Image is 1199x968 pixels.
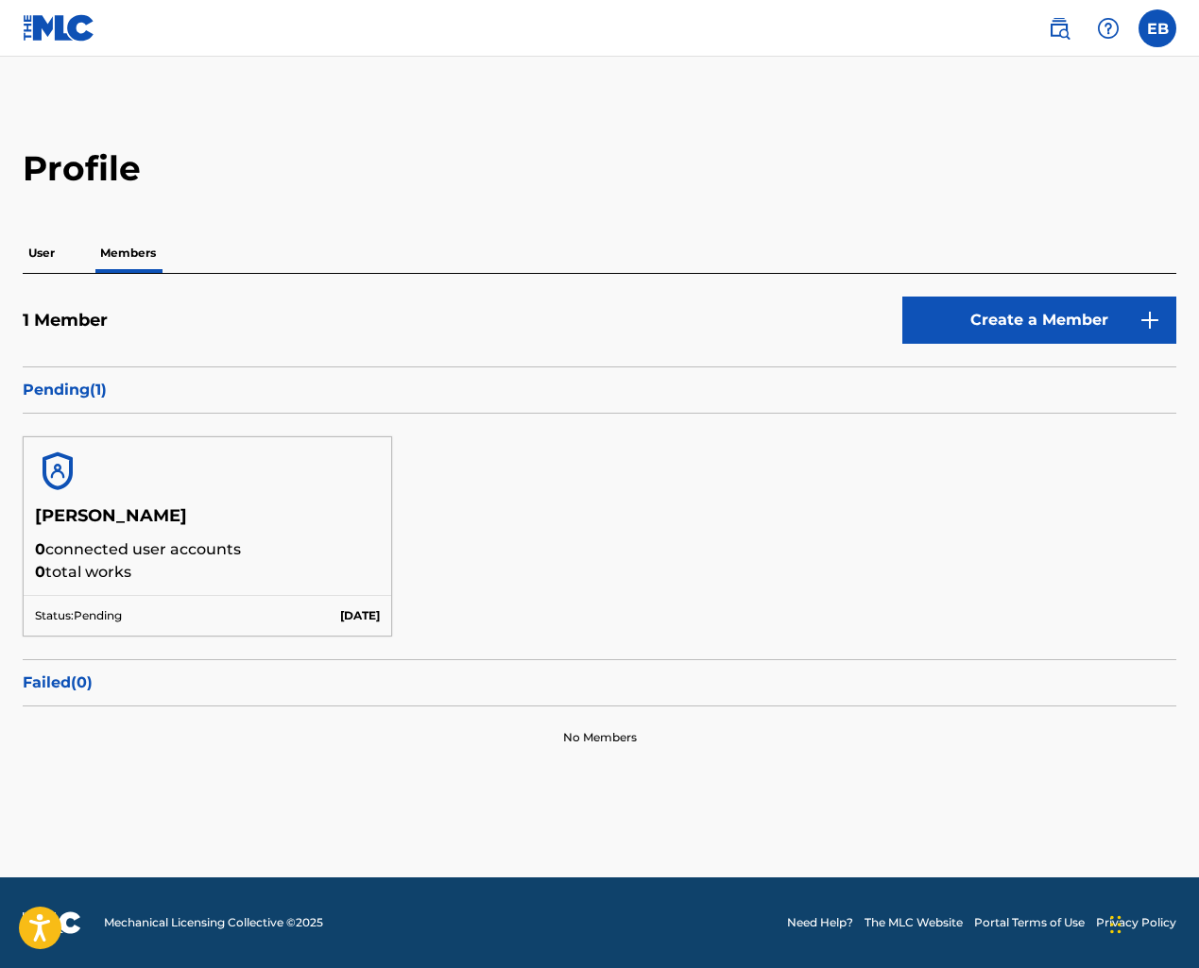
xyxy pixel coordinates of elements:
img: logo [23,911,81,934]
div: Drag [1110,896,1122,953]
h5: 1 Member [23,310,108,331]
p: Members [94,233,162,273]
p: User [23,233,60,273]
p: connected user accounts [35,538,380,561]
div: Help [1089,9,1127,47]
a: The MLC Website [865,914,963,931]
p: [DATE] [340,607,380,624]
span: 0 [35,563,45,581]
img: help [1097,17,1120,40]
h2: Profile [23,147,1176,190]
iframe: Chat Widget [1105,877,1199,968]
p: Status: Pending [35,607,122,624]
p: total works [35,561,380,584]
img: 9d2ae6d4665cec9f34b9.svg [1139,309,1161,331]
div: User Menu [1139,9,1176,47]
iframe: Resource Center [1146,645,1199,807]
img: MLC Logo [23,14,95,42]
span: 0 [35,540,45,558]
p: Pending ( 1 ) [23,379,1176,401]
img: search [1048,17,1071,40]
p: No Members [563,729,637,746]
a: Create a Member [902,297,1176,344]
a: Portal Terms of Use [974,914,1085,931]
a: Public Search [1040,9,1078,47]
a: Need Help? [787,914,853,931]
h5: [PERSON_NAME] [35,505,380,538]
img: account [35,449,80,494]
a: Privacy Policy [1096,914,1176,931]
span: Mechanical Licensing Collective © 2025 [104,914,323,931]
p: Failed ( 0 ) [23,671,1176,694]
